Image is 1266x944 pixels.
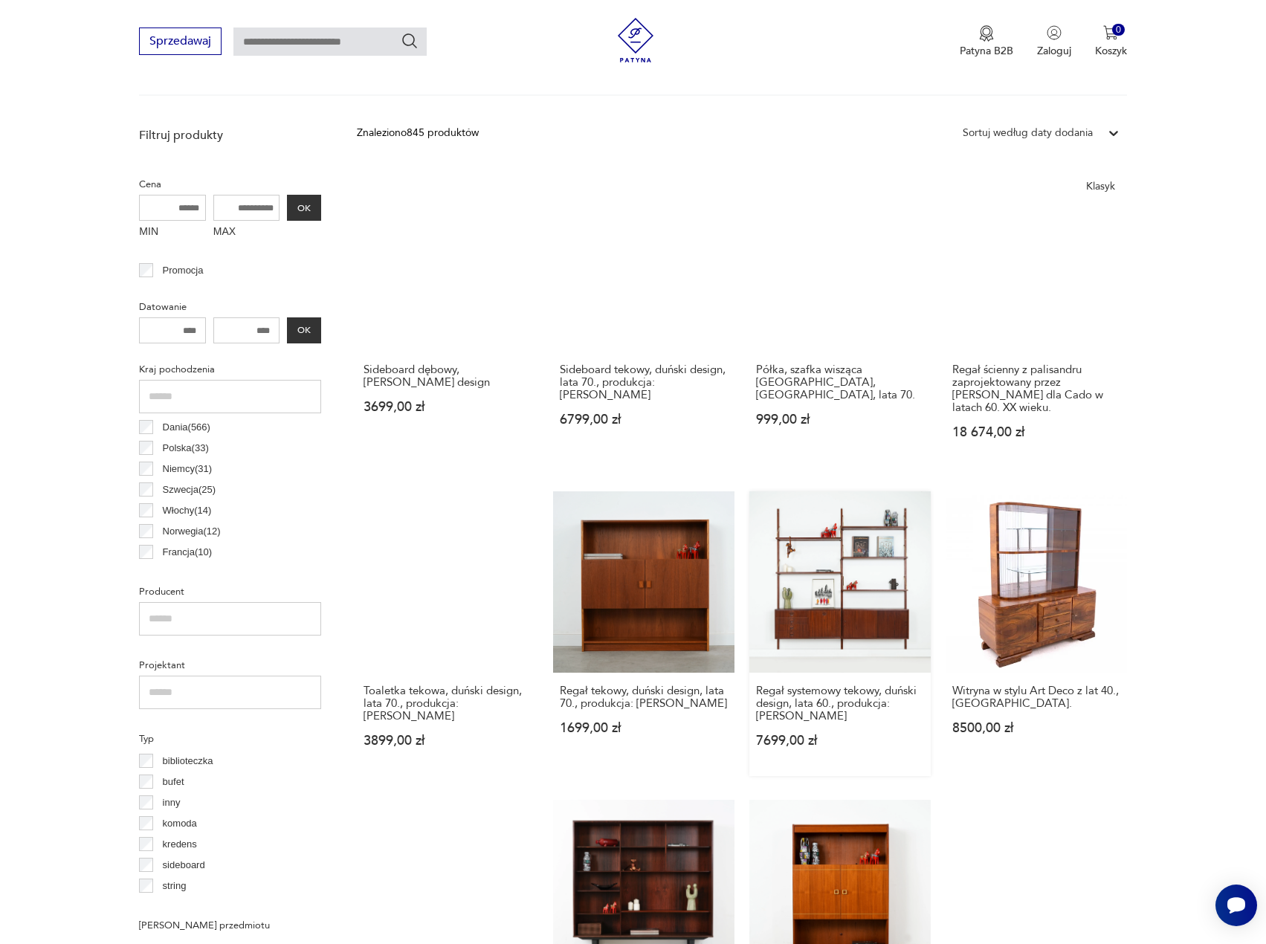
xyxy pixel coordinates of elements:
[357,125,479,141] div: Znaleziono 845 produktów
[139,221,206,245] label: MIN
[946,491,1127,776] a: Witryna w stylu Art Deco z lat 40., Polska.Witryna w stylu Art Deco z lat 40., [GEOGRAPHIC_DATA]....
[553,491,734,776] a: Regał tekowy, duński design, lata 70., produkcja: DaniaRegał tekowy, duński design, lata 70., pro...
[364,401,532,413] p: 3699,00 zł
[946,170,1127,468] a: KlasykRegał ścienny z palisandru zaprojektowany przez Poula Cadoviusa dla Cado w latach 60. XX wi...
[1095,44,1127,58] p: Koszyk
[952,363,1120,414] h3: Regał ścienny z palisandru zaprojektowany przez [PERSON_NAME] dla Cado w latach 60. XX wieku.
[163,523,221,540] p: Norwegia ( 12 )
[139,917,321,934] p: [PERSON_NAME] przedmiotu
[756,734,924,747] p: 7699,00 zł
[952,722,1120,734] p: 8500,00 zł
[401,32,419,50] button: Szukaj
[749,170,931,468] a: Półka, szafka wisząca Schöninger, Niemcy, lata 70.Półka, szafka wisząca [GEOGRAPHIC_DATA], [GEOGR...
[749,491,931,776] a: Regał systemowy tekowy, duński design, lata 60., produkcja: DaniaRegał systemowy tekowy, duński d...
[163,544,213,560] p: Francja ( 10 )
[357,170,538,468] a: Sideboard dębowy, skandynawski designSideboard dębowy, [PERSON_NAME] design3699,00 zł
[756,685,924,722] h3: Regał systemowy tekowy, duński design, lata 60., produkcja: [PERSON_NAME]
[139,176,321,193] p: Cena
[139,583,321,600] p: Producent
[960,25,1013,58] a: Ikona medaluPatyna B2B
[364,734,532,747] p: 3899,00 zł
[163,461,213,477] p: Niemcy ( 31 )
[963,125,1093,141] div: Sortuj według daty dodania
[163,836,197,853] p: kredens
[287,317,321,343] button: OK
[560,685,728,710] h3: Regał tekowy, duński design, lata 70., produkcja: [PERSON_NAME]
[163,565,245,581] p: Czechosłowacja ( 6 )
[163,482,216,498] p: Szwecja ( 25 )
[1095,25,1127,58] button: 0Koszyk
[213,221,280,245] label: MAX
[952,685,1120,710] h3: Witryna w stylu Art Deco z lat 40., [GEOGRAPHIC_DATA].
[560,722,728,734] p: 1699,00 zł
[960,44,1013,58] p: Patyna B2B
[139,361,321,378] p: Kraj pochodzenia
[756,363,924,401] h3: Półka, szafka wisząca [GEOGRAPHIC_DATA], [GEOGRAPHIC_DATA], lata 70.
[952,426,1120,439] p: 18 674,00 zł
[364,685,532,722] h3: Toaletka tekowa, duński design, lata 70., produkcja: [PERSON_NAME]
[139,731,321,747] p: Typ
[756,413,924,426] p: 999,00 zł
[560,363,728,401] h3: Sideboard tekowy, duński design, lata 70., produkcja: [PERSON_NAME]
[1112,24,1125,36] div: 0
[163,795,181,811] p: inny
[287,195,321,221] button: OK
[979,25,994,42] img: Ikona medalu
[139,37,222,48] a: Sprzedawaj
[613,18,658,62] img: Patyna - sklep z meblami i dekoracjami vintage
[139,299,321,315] p: Datowanie
[163,878,187,894] p: string
[163,857,205,873] p: sideboard
[1215,885,1257,926] iframe: Smartsupp widget button
[139,28,222,55] button: Sprzedawaj
[163,502,212,519] p: Włochy ( 14 )
[364,363,532,389] h3: Sideboard dębowy, [PERSON_NAME] design
[1047,25,1062,40] img: Ikonka użytkownika
[163,774,184,790] p: bufet
[553,170,734,468] a: Sideboard tekowy, duński design, lata 70., produkcja: DaniaSideboard tekowy, duński design, lata ...
[163,753,213,769] p: biblioteczka
[139,127,321,143] p: Filtruj produkty
[1037,25,1071,58] button: Zaloguj
[163,419,210,436] p: Dania ( 566 )
[1037,44,1071,58] p: Zaloguj
[560,413,728,426] p: 6799,00 zł
[1103,25,1118,40] img: Ikona koszyka
[163,440,209,456] p: Polska ( 33 )
[139,657,321,673] p: Projektant
[163,899,193,915] p: witryna
[163,815,197,832] p: komoda
[357,491,538,776] a: Toaletka tekowa, duński design, lata 70., produkcja: DaniaToaletka tekowa, duński design, lata 70...
[163,262,204,279] p: Promocja
[960,25,1013,58] button: Patyna B2B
